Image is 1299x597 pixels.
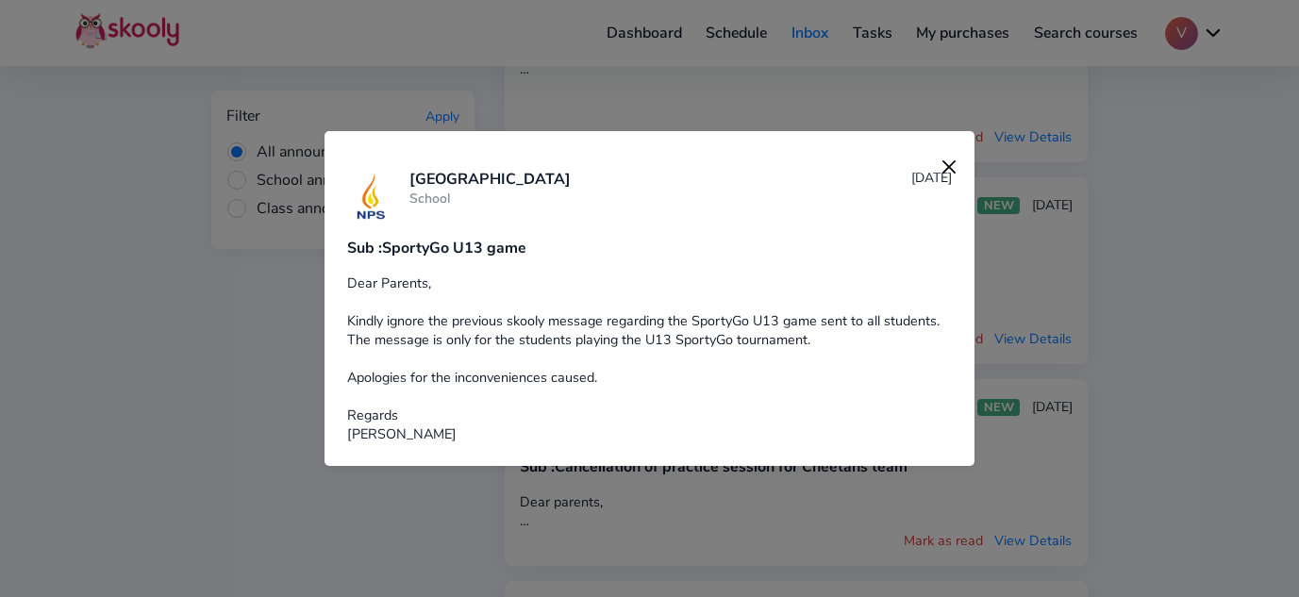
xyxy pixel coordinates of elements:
div: School [409,190,571,207]
div: Dear Parents, Kindly ignore the previous skooly message regarding the SportyGo U13 game sent to a... [347,274,952,443]
div: [GEOGRAPHIC_DATA] [409,169,571,190]
img: 20170717074618169820408676579146e5rDExiun0FCoEly0V.png [347,173,394,220]
div: SportyGo U13 game [347,238,952,258]
span: Sub : [347,238,382,258]
div: [DATE] [911,169,952,223]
